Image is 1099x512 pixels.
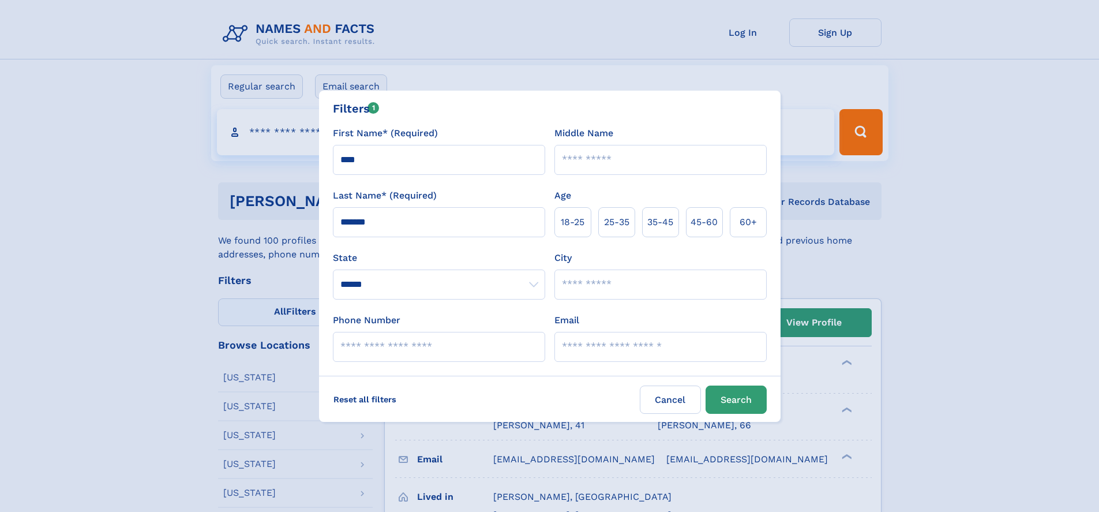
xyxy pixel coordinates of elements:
label: Phone Number [333,313,400,327]
label: City [554,251,572,265]
span: 25‑35 [604,215,629,229]
button: Search [706,386,767,414]
label: Age [554,189,571,203]
label: Email [554,313,579,327]
div: Filters [333,100,380,117]
span: 60+ [740,215,757,229]
label: Cancel [640,386,701,414]
label: Reset all filters [326,386,404,413]
label: State [333,251,545,265]
span: 18‑25 [561,215,584,229]
label: First Name* (Required) [333,126,438,140]
label: Middle Name [554,126,613,140]
span: 35‑45 [647,215,673,229]
span: 45‑60 [691,215,718,229]
label: Last Name* (Required) [333,189,437,203]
